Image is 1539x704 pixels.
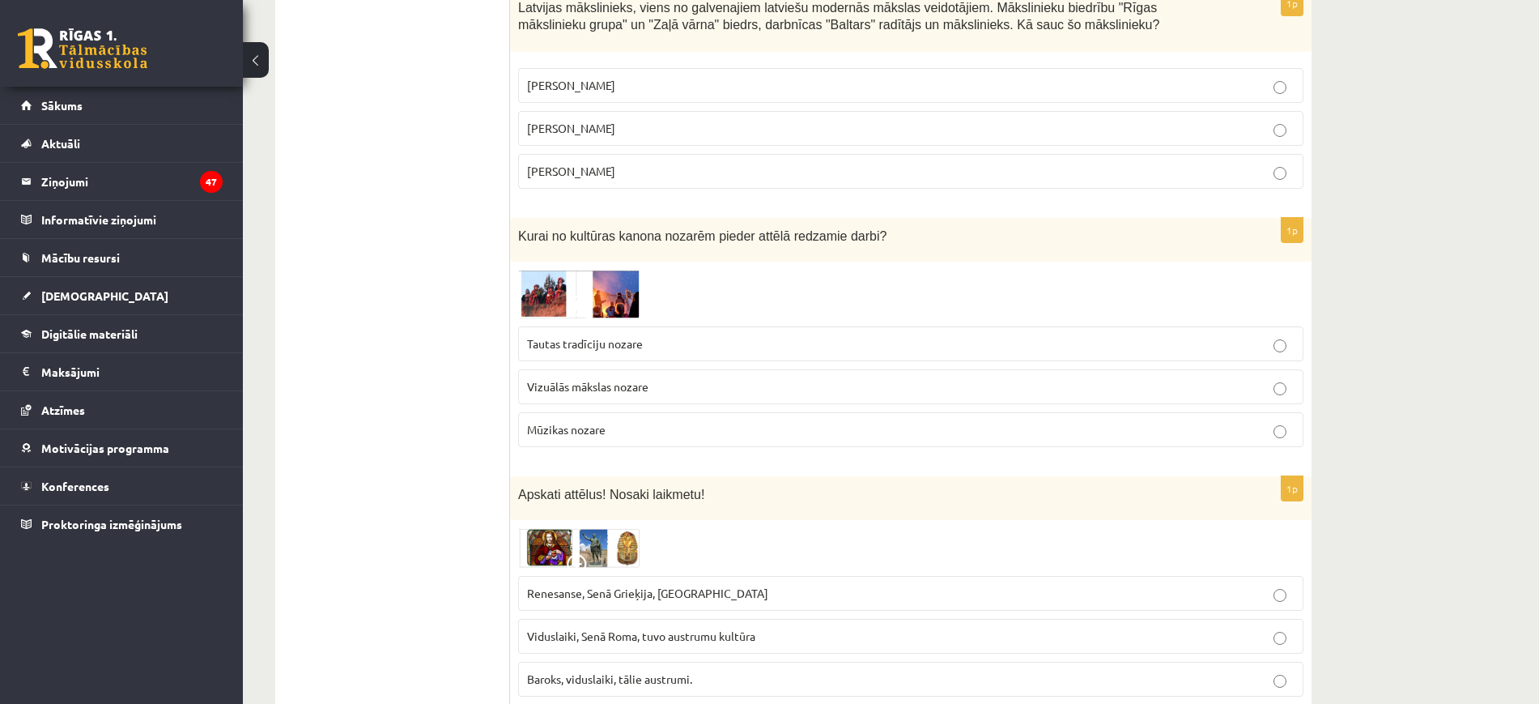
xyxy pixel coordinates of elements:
[518,488,704,501] span: Apskati attēlus! Nosaki laikmetu!
[21,201,223,238] a: Informatīvie ziņojumi
[1273,425,1286,438] input: Mūzikas nozare
[200,171,223,193] i: 47
[527,336,643,351] span: Tautas tradīciju nozare
[21,163,223,200] a: Ziņojumi47
[21,277,223,314] a: [DEMOGRAPHIC_DATA]
[1273,81,1286,94] input: [PERSON_NAME]
[1281,476,1303,501] p: 1p
[527,672,692,686] span: Baroks, viduslaiki, tālie austrumi.
[18,28,147,69] a: Rīgas 1. Tālmācības vidusskola
[21,506,223,543] a: Proktoringa izmēģinājums
[41,136,80,151] span: Aktuāli
[518,528,640,567] img: Ekr%C4%81nuz%C5%86%C4%93mums_2024-07-24_222010.png
[21,391,223,429] a: Atzīmes
[518,1,1159,32] span: Latvijas mākslinieks, viens no galvenajiem latviešu modernās mākslas veidotājiem. Mākslinieku bie...
[518,229,886,243] span: Kurai no kultūras kanona nozarēm pieder attēlā redzamie darbi?
[21,125,223,162] a: Aktuāli
[1273,632,1286,645] input: Viduslaiki, Senā Roma, tuvo austrumu kultūra
[1273,167,1286,180] input: [PERSON_NAME]
[41,479,109,493] span: Konferences
[41,288,168,303] span: [DEMOGRAPHIC_DATA]
[527,586,768,600] span: Renesanse, Senā Grieķija, [GEOGRAPHIC_DATA]
[527,379,648,394] span: Vizuālās mākslas nozare
[527,164,615,178] span: [PERSON_NAME]
[41,201,223,238] legend: Informatīvie ziņojumi
[1273,589,1286,602] input: Renesanse, Senā Grieķija, [GEOGRAPHIC_DATA]
[1273,339,1286,352] input: Tautas tradīciju nozare
[41,517,182,531] span: Proktoringa izmēģinājums
[41,403,85,417] span: Atzīmes
[41,98,83,113] span: Sākums
[527,422,606,437] span: Mūzikas nozare
[1273,675,1286,688] input: Baroks, viduslaiki, tālie austrumi.
[518,270,640,318] img: Ekr%C4%81nuz%C5%86%C4%93mums_2024-07-24_223245.png
[21,315,223,352] a: Digitālie materiāli
[21,239,223,276] a: Mācību resursi
[527,78,615,92] span: [PERSON_NAME]
[41,163,223,200] legend: Ziņojumi
[1273,124,1286,137] input: [PERSON_NAME]
[41,250,120,265] span: Mācību resursi
[41,353,223,390] legend: Maksājumi
[527,629,755,643] span: Viduslaiki, Senā Roma, tuvo austrumu kultūra
[21,429,223,467] a: Motivācijas programma
[41,441,169,455] span: Motivācijas programma
[21,467,223,505] a: Konferences
[527,121,615,135] span: [PERSON_NAME]
[1273,382,1286,395] input: Vizuālās mākslas nozare
[1281,217,1303,243] p: 1p
[21,353,223,390] a: Maksājumi
[21,87,223,124] a: Sākums
[41,326,138,341] span: Digitālie materiāli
